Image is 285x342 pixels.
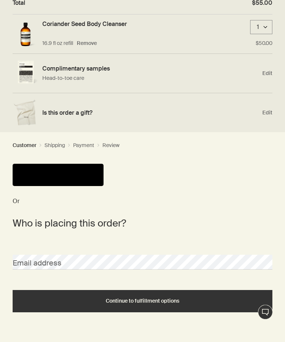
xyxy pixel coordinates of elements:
span: Continue to fulfillment options [106,299,179,304]
div: Edit [13,54,272,94]
button: Customer [13,142,36,149]
h4: Complimentary samples [42,65,259,73]
button: Remove [77,40,97,47]
button: Live Assistance [258,305,273,320]
input: Email address [13,255,272,270]
p: Head-to-toe care [42,75,259,82]
div: Edit [13,94,272,133]
img: Single sample sachet [13,61,39,86]
span: Edit [262,110,272,117]
p: $50.00 [256,40,272,47]
div: 1 [254,24,262,32]
h4: Is this order a gift? [42,109,259,117]
button: Pay [13,164,104,186]
span: Or [13,198,20,205]
button: Shipping [45,142,65,149]
h2: Who is placing this order? [13,216,272,231]
span: Edit [262,70,272,77]
button: Payment [73,142,94,149]
img: Aesop Coriander Seed Body Cleanser 500ml refill in amber bottle with screwcap [13,20,39,48]
button: Review [102,142,119,149]
button: Continue to fulfillment options [13,290,272,313]
p: 16.9 fl oz refill [42,40,73,47]
a: Coriander Seed Body Cleanser [42,20,127,28]
img: Gift wrap example [13,100,39,126]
